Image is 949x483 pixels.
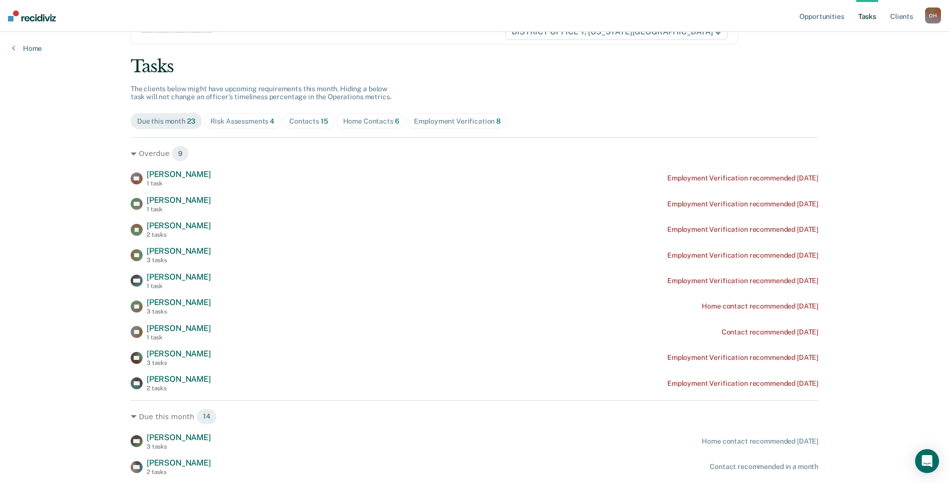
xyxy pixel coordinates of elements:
[147,469,211,476] div: 2 tasks
[12,44,42,53] a: Home
[702,302,818,311] div: Home contact recommended [DATE]
[131,85,391,101] span: The clients below might have upcoming requirements this month. Hiding a below task will not chang...
[147,433,211,442] span: [PERSON_NAME]
[147,221,211,230] span: [PERSON_NAME]
[147,180,211,187] div: 1 task
[702,437,818,446] div: Home contact recommended [DATE]
[147,323,211,333] span: [PERSON_NAME]
[925,7,941,23] button: OH
[131,56,818,77] div: Tasks
[667,251,818,260] div: Employment Verification recommended [DATE]
[270,117,274,125] span: 4
[147,195,211,205] span: [PERSON_NAME]
[321,117,328,125] span: 15
[667,225,818,234] div: Employment Verification recommended [DATE]
[915,449,939,473] div: Open Intercom Messenger
[8,10,56,21] img: Recidiviz
[147,272,211,282] span: [PERSON_NAME]
[147,374,211,384] span: [PERSON_NAME]
[147,283,211,290] div: 1 task
[137,117,195,126] div: Due this month
[722,328,818,336] div: Contact recommended [DATE]
[147,308,211,315] div: 3 tasks
[172,146,189,161] span: 9
[925,7,941,23] div: O H
[710,463,818,471] div: Contact recommended in a month
[131,146,818,161] div: Overdue 9
[147,359,211,366] div: 3 tasks
[131,409,818,425] div: Due this month 14
[147,246,211,256] span: [PERSON_NAME]
[147,443,211,450] div: 3 tasks
[147,231,211,238] div: 2 tasks
[667,200,818,208] div: Employment Verification recommended [DATE]
[187,117,195,125] span: 23
[147,257,211,264] div: 3 tasks
[147,334,211,341] div: 1 task
[210,117,275,126] div: Risk Assessments
[667,277,818,285] div: Employment Verification recommended [DATE]
[496,117,501,125] span: 8
[147,298,211,307] span: [PERSON_NAME]
[147,349,211,358] span: [PERSON_NAME]
[147,385,211,392] div: 2 tasks
[667,174,818,182] div: Employment Verification recommended [DATE]
[667,379,818,388] div: Employment Verification recommended [DATE]
[147,206,211,213] div: 1 task
[147,458,211,468] span: [PERSON_NAME]
[414,117,501,126] div: Employment Verification
[196,409,217,425] span: 14
[289,117,328,126] div: Contacts
[147,169,211,179] span: [PERSON_NAME]
[667,353,818,362] div: Employment Verification recommended [DATE]
[343,117,399,126] div: Home Contacts
[395,117,399,125] span: 6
